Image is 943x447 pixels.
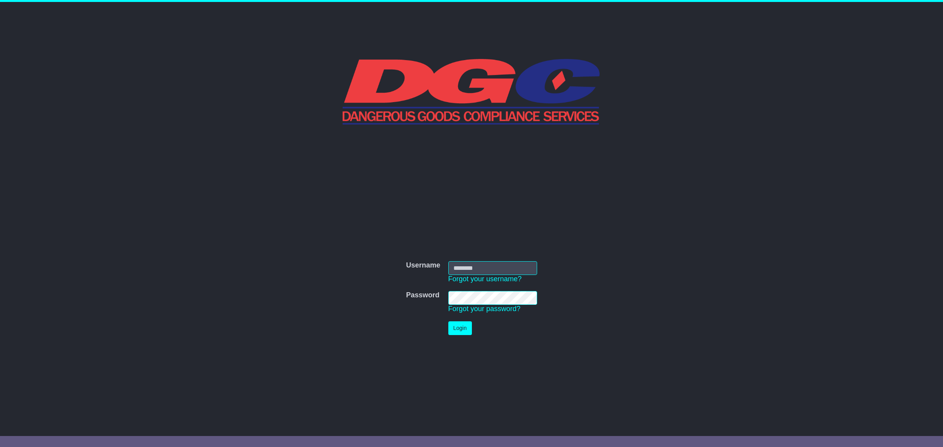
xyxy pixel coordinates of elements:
[448,321,472,335] button: Login
[406,291,439,300] label: Password
[448,275,522,283] a: Forgot your username?
[406,261,440,270] label: Username
[448,305,521,313] a: Forgot your password?
[343,58,601,125] img: DGC QLD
